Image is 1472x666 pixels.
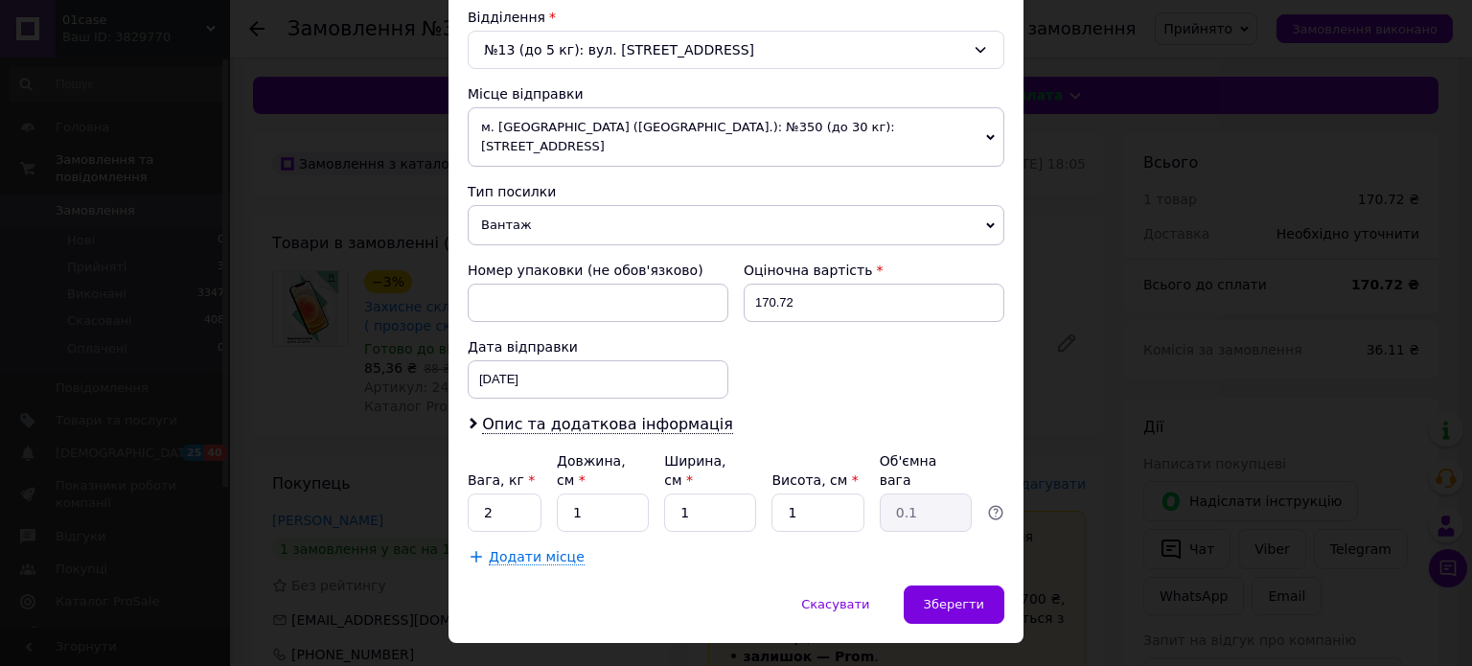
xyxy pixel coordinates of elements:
span: Зберегти [924,597,984,611]
div: Оціночна вартість [744,261,1004,280]
div: Дата відправки [468,337,728,356]
label: Довжина, см [557,453,626,488]
div: Відділення [468,8,1004,27]
label: Ширина, см [664,453,725,488]
span: Тип посилки [468,184,556,199]
div: Об'ємна вага [880,451,972,490]
label: Вага, кг [468,472,535,488]
div: Номер упаковки (не обов'язково) [468,261,728,280]
label: Висота, см [771,472,858,488]
span: Опис та додаткова інформація [482,415,733,434]
span: Додати місце [489,549,585,565]
span: Вантаж [468,205,1004,245]
div: №13 (до 5 кг): вул. [STREET_ADDRESS] [468,31,1004,69]
span: Скасувати [801,597,869,611]
span: Місце відправки [468,86,584,102]
span: м. [GEOGRAPHIC_DATA] ([GEOGRAPHIC_DATA].): №350 (до 30 кг): [STREET_ADDRESS] [468,107,1004,167]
